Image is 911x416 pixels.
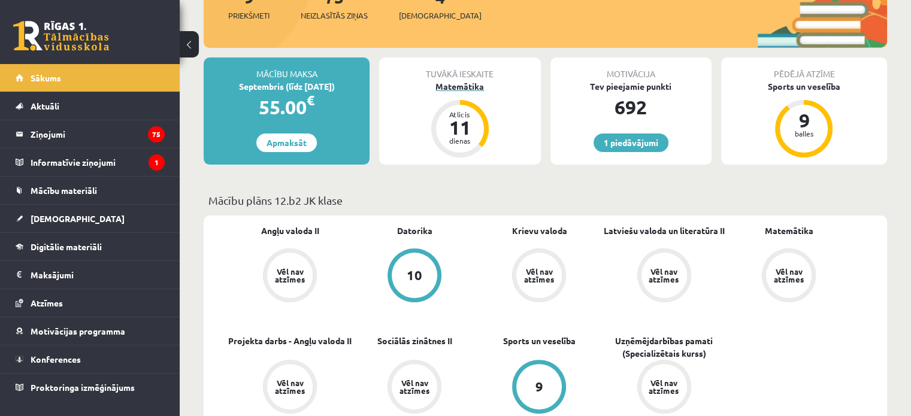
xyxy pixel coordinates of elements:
[786,130,822,137] div: balles
[550,57,712,80] div: Motivācija
[31,120,165,148] legend: Ziņojumi
[442,118,478,137] div: 11
[399,10,482,22] span: [DEMOGRAPHIC_DATA]
[31,148,165,176] legend: Informatīvie ziņojumi
[477,360,601,416] a: 9
[522,268,556,283] div: Vēl nav atzīmes
[721,80,887,93] div: Sports un veselība
[398,379,431,394] div: Vēl nav atzīmes
[442,137,478,144] div: dienas
[352,248,477,305] a: 10
[16,64,165,92] a: Sākums
[31,382,135,393] span: Proktoringa izmēģinājums
[764,224,813,237] a: Matemātika
[204,80,370,93] div: Septembris (līdz [DATE])
[228,360,352,416] a: Vēl nav atzīmes
[379,57,540,80] div: Tuvākā ieskaite
[31,241,102,252] span: Digitālie materiāli
[31,72,61,83] span: Sākums
[397,224,432,237] a: Datorika
[31,101,59,111] span: Aktuāli
[256,133,317,152] a: Apmaksāt
[721,57,887,80] div: Pēdējā atzīme
[13,21,109,51] a: Rīgas 1. Tālmācības vidusskola
[379,80,540,159] a: Matemātika Atlicis 11 dienas
[602,335,727,360] a: Uzņēmējdarbības pamati (Specializētais kurss)
[772,268,806,283] div: Vēl nav atzīmes
[647,379,681,394] div: Vēl nav atzīmes
[208,192,882,208] p: Mācību plāns 12.b2 JK klase
[228,335,352,347] a: Projekta darbs - Angļu valoda II
[31,326,125,336] span: Motivācijas programma
[228,10,270,22] span: Priekšmeti
[16,148,165,176] a: Informatīvie ziņojumi1
[301,10,368,22] span: Neizlasītās ziņas
[512,224,567,237] a: Krievu valoda
[149,154,165,171] i: 1
[148,126,165,142] i: 75
[31,185,97,196] span: Mācību materiāli
[786,111,822,130] div: 9
[442,111,478,118] div: Atlicis
[550,80,712,93] div: Tev pieejamie punkti
[16,120,165,148] a: Ziņojumi75
[477,248,601,305] a: Vēl nav atzīmes
[352,360,477,416] a: Vēl nav atzīmes
[535,380,543,393] div: 9
[16,205,165,232] a: [DEMOGRAPHIC_DATA]
[307,92,314,109] span: €
[31,297,63,308] span: Atzīmes
[273,379,307,394] div: Vēl nav atzīmes
[377,335,452,347] a: Sociālās zinātnes II
[261,224,319,237] a: Angļu valoda II
[31,354,81,365] span: Konferences
[31,213,125,224] span: [DEMOGRAPHIC_DATA]
[407,269,422,282] div: 10
[594,133,668,152] a: 1 piedāvājumi
[31,261,165,289] legend: Maksājumi
[604,224,725,237] a: Latviešu valoda un literatūra II
[16,177,165,204] a: Mācību materiāli
[602,248,727,305] a: Vēl nav atzīmes
[204,93,370,122] div: 55.00
[550,93,712,122] div: 692
[647,268,681,283] div: Vēl nav atzīmes
[16,317,165,345] a: Motivācijas programma
[16,233,165,260] a: Digitālie materiāli
[16,289,165,317] a: Atzīmes
[16,345,165,373] a: Konferences
[727,248,851,305] a: Vēl nav atzīmes
[379,80,540,93] div: Matemātika
[16,374,165,401] a: Proktoringa izmēģinājums
[228,248,352,305] a: Vēl nav atzīmes
[503,335,576,347] a: Sports un veselība
[16,92,165,120] a: Aktuāli
[273,268,307,283] div: Vēl nav atzīmes
[16,261,165,289] a: Maksājumi
[204,57,370,80] div: Mācību maksa
[602,360,727,416] a: Vēl nav atzīmes
[721,80,887,159] a: Sports un veselība 9 balles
